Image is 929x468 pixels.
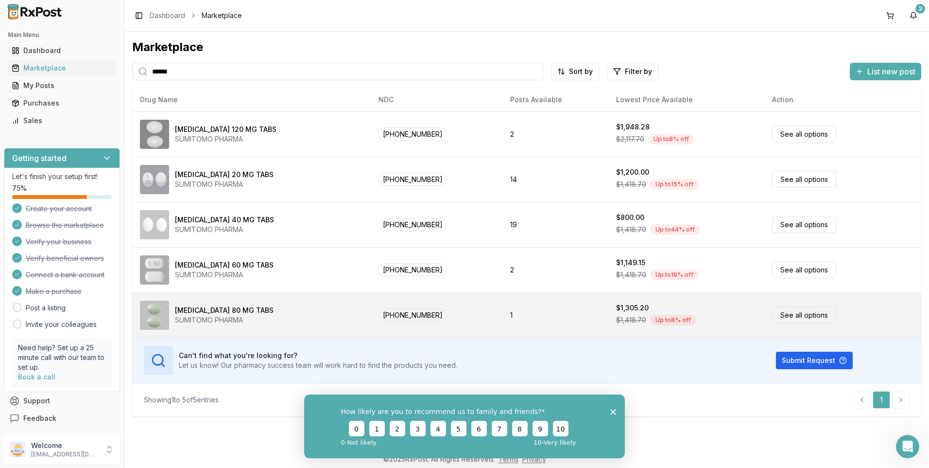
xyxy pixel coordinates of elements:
span: $1,418.70 [616,270,646,280]
button: Feedback [4,410,120,427]
div: $1,149.15 [616,258,645,268]
th: Drug Name [132,88,371,111]
span: [PHONE_NUMBER] [378,173,447,186]
nav: breadcrumb [150,11,242,20]
span: Make a purchase [26,287,82,296]
th: Lowest Price Available [608,88,764,111]
a: See all options [772,306,836,324]
span: 75 % [12,183,27,193]
iframe: Intercom live chat [896,435,919,458]
th: Posts Available [502,88,608,111]
div: Dashboard [12,46,112,55]
span: Create your account [26,204,92,214]
div: My Posts [12,81,112,90]
button: 3 [906,8,921,23]
td: 2 [502,247,608,292]
button: Dashboard [4,43,120,58]
div: [MEDICAL_DATA] 80 MG TABS [175,306,274,315]
div: [MEDICAL_DATA] 20 MG TABS [175,170,274,180]
iframe: Survey from RxPost [304,395,625,458]
span: Feedback [23,414,56,423]
span: [PHONE_NUMBER] [378,127,447,141]
div: [MEDICAL_DATA] 40 MG TABS [175,215,274,225]
a: Purchases [8,94,116,112]
div: $1,305.20 [616,303,649,313]
a: My Posts [8,77,116,94]
div: 3 [915,4,925,14]
h2: Main Menu [8,31,116,39]
div: SUMITOMO PHARMA [175,270,274,280]
span: $1,418.70 [616,225,646,234]
nav: pagination [853,391,910,409]
a: 1 [873,391,890,409]
button: Sales [4,113,120,128]
div: Marketplace [132,39,921,55]
div: Purchases [12,98,112,108]
div: SUMITOMO PHARMA [175,134,276,144]
div: Up to 19 % off [650,270,699,280]
a: Invite your colleagues [26,320,97,329]
a: Marketplace [8,59,116,77]
span: Filter by [625,67,652,76]
td: 1 [502,292,608,338]
div: $1,948.28 [616,122,650,132]
a: Dashboard [150,11,185,20]
div: Up to 15 % off [650,179,699,190]
td: 14 [502,157,608,202]
div: Up to 8 % off [648,134,694,144]
td: 2 [502,111,608,157]
span: Verify beneficial owners [26,253,104,263]
th: NDC [371,88,502,111]
span: Connect a bank account [26,270,104,280]
img: Latuda 40 MG TABS [140,210,169,239]
div: Showing 1 to 5 of 5 entries [144,395,219,405]
a: See all options [772,216,836,233]
div: Marketplace [12,63,112,73]
a: See all options [772,171,836,188]
h3: Can't find what you're looking for? [179,351,457,360]
button: Filter by [607,63,658,80]
button: Purchases [4,95,120,111]
a: Sales [8,112,116,129]
td: 19 [502,202,608,247]
img: Latuda 20 MG TABS [140,165,169,194]
div: [MEDICAL_DATA] 120 MG TABS [175,125,276,134]
div: SUMITOMO PHARMA [175,225,274,234]
img: Latuda 60 MG TABS [140,255,169,285]
img: RxPost Logo [4,4,66,19]
span: Marketplace [202,11,242,20]
button: Sort by [551,63,599,80]
h3: Getting started [12,152,67,164]
button: Support [4,392,120,410]
button: List new post [850,63,921,80]
p: Let us know! Our pharmacy success team will work hard to find the products you need. [179,360,457,370]
div: SUMITOMO PHARMA [175,180,274,189]
img: Latuda 120 MG TABS [140,120,169,149]
p: [EMAIL_ADDRESS][DOMAIN_NAME] [31,450,99,458]
div: SUMITOMO PHARMA [175,315,274,325]
span: $1,418.70 [616,180,646,189]
span: [PHONE_NUMBER] [378,308,447,322]
a: List new post [850,68,921,77]
span: Sort by [569,67,593,76]
div: Up to 8 % off [650,315,696,325]
a: Privacy [522,455,546,463]
span: [PHONE_NUMBER] [378,218,447,231]
a: Dashboard [8,42,116,59]
span: $1,418.70 [616,315,646,325]
button: My Posts [4,78,120,93]
span: $2,117.70 [616,134,644,144]
a: See all options [772,261,836,278]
